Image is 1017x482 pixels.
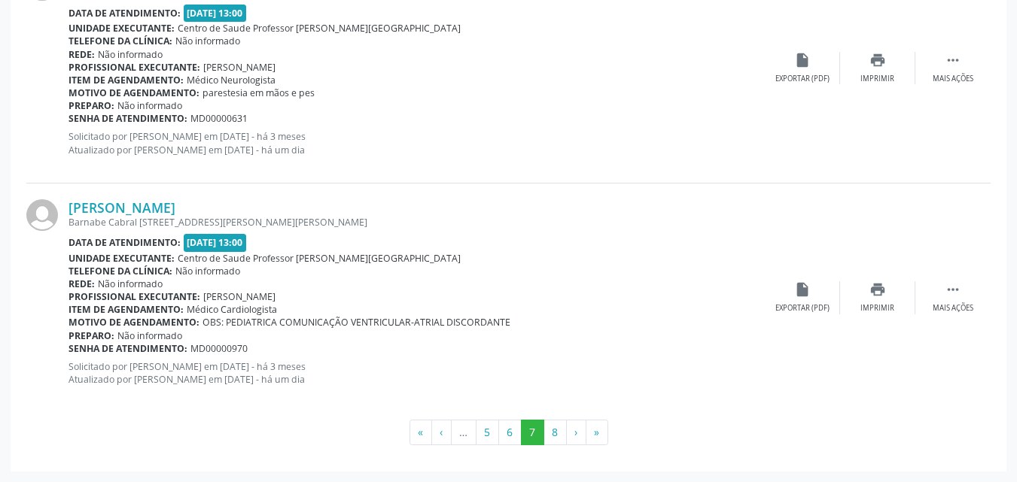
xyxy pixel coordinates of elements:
[869,52,886,68] i: print
[775,303,830,314] div: Exportar (PDF)
[69,252,175,265] b: Unidade executante:
[498,420,522,445] button: Go to page 6
[69,130,765,156] p: Solicitado por [PERSON_NAME] em [DATE] - há 3 meses Atualizado por [PERSON_NAME] em [DATE] - há u...
[190,342,248,355] span: MD00000970
[69,329,114,342] b: Preparo:
[69,360,765,386] p: Solicitado por [PERSON_NAME] em [DATE] - há 3 meses Atualizado por [PERSON_NAME] em [DATE] - há u...
[69,290,200,303] b: Profissional executante:
[869,281,886,298] i: print
[431,420,452,445] button: Go to previous page
[69,112,187,125] b: Senha de atendimento:
[69,316,199,329] b: Motivo de agendamento:
[184,5,247,22] span: [DATE] 13:00
[190,112,248,125] span: MD00000631
[175,265,240,277] span: Não informado
[69,48,95,61] b: Rede:
[933,303,973,314] div: Mais ações
[26,199,58,231] img: img
[544,420,567,445] button: Go to page 8
[69,236,181,249] b: Data de atendimento:
[566,420,586,445] button: Go to next page
[69,199,175,216] a: [PERSON_NAME]
[26,420,991,445] ul: Pagination
[117,329,182,342] span: Não informado
[794,52,811,68] i: insert_drive_file
[69,7,181,20] b: Data de atendimento:
[203,61,276,74] span: [PERSON_NAME]
[98,48,163,61] span: Não informado
[187,74,276,86] span: Médico Neurologista
[410,420,432,445] button: Go to first page
[98,277,163,290] span: Não informado
[69,22,175,35] b: Unidade executante:
[69,86,199,99] b: Motivo de agendamento:
[69,74,184,86] b: Item de agendamento:
[476,420,499,445] button: Go to page 5
[202,316,510,329] span: OBS: PEDIATRICA COMUNICAÇÃO VENTRICULAR-ATRIAL DISCORDANTE
[69,303,184,316] b: Item de agendamento:
[775,74,830,84] div: Exportar (PDF)
[945,281,961,298] i: 
[69,342,187,355] b: Senha de atendimento:
[69,35,172,47] b: Telefone da clínica:
[184,234,247,251] span: [DATE] 13:00
[586,420,608,445] button: Go to last page
[203,290,276,303] span: [PERSON_NAME]
[187,303,277,316] span: Médico Cardiologista
[69,216,765,229] div: Barnabe Cabral [STREET_ADDRESS][PERSON_NAME][PERSON_NAME]
[117,99,182,112] span: Não informado
[945,52,961,68] i: 
[175,35,240,47] span: Não informado
[69,277,95,290] b: Rede:
[69,61,200,74] b: Profissional executante:
[860,303,894,314] div: Imprimir
[178,22,461,35] span: Centro de Saude Professor [PERSON_NAME][GEOGRAPHIC_DATA]
[178,252,461,265] span: Centro de Saude Professor [PERSON_NAME][GEOGRAPHIC_DATA]
[69,99,114,112] b: Preparo:
[933,74,973,84] div: Mais ações
[202,86,315,99] span: parestesia em mãos e pes
[521,420,544,445] button: Go to page 7
[860,74,894,84] div: Imprimir
[69,265,172,277] b: Telefone da clínica:
[794,281,811,298] i: insert_drive_file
